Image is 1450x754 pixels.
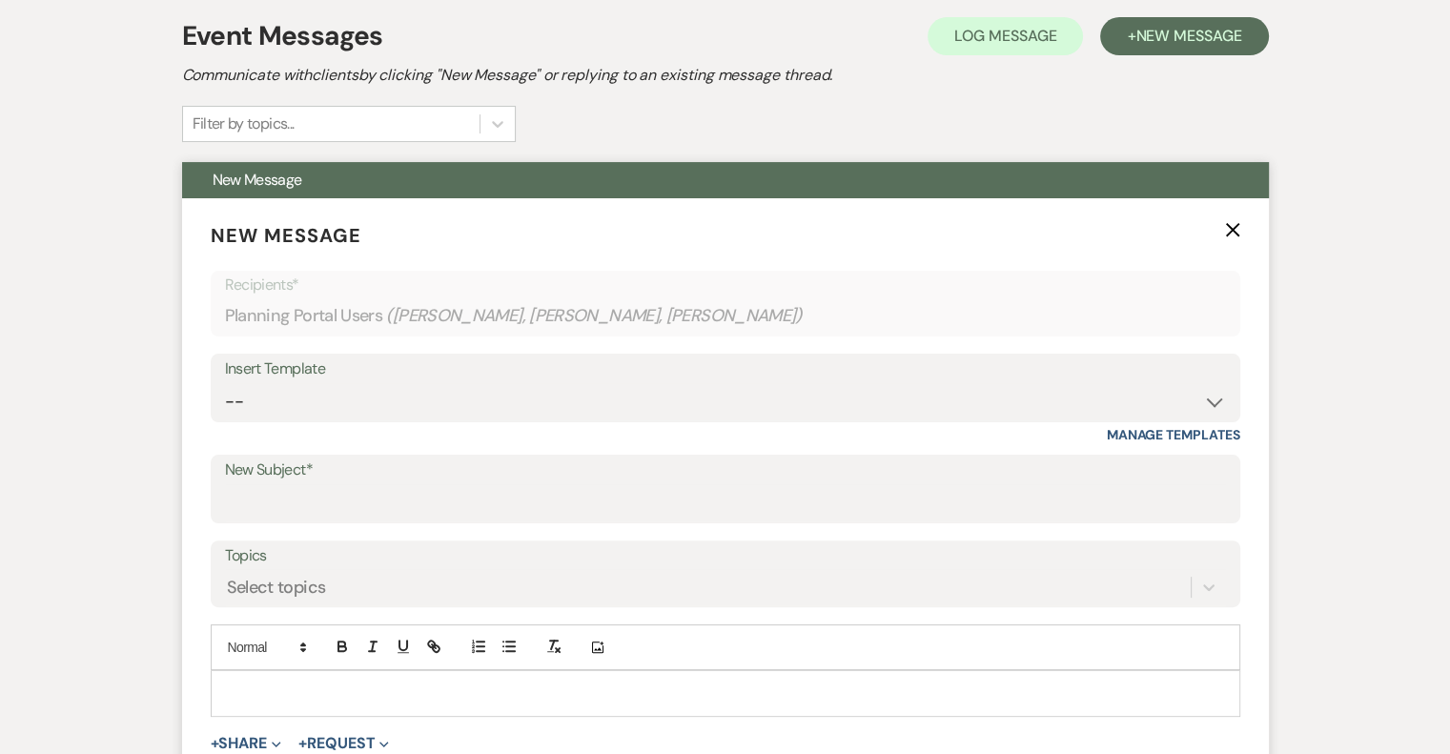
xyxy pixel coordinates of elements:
[928,17,1083,55] button: Log Message
[1107,426,1240,443] a: Manage Templates
[225,457,1226,484] label: New Subject*
[182,64,1269,87] h2: Communicate with clients by clicking "New Message" or replying to an existing message thread.
[298,736,307,751] span: +
[298,736,389,751] button: Request
[182,16,383,56] h1: Event Messages
[213,170,302,190] span: New Message
[225,297,1226,335] div: Planning Portal Users
[225,542,1226,570] label: Topics
[1100,17,1268,55] button: +New Message
[211,736,219,751] span: +
[225,356,1226,383] div: Insert Template
[227,575,326,601] div: Select topics
[225,273,1226,297] p: Recipients*
[211,736,282,751] button: Share
[954,26,1056,46] span: Log Message
[193,112,295,135] div: Filter by topics...
[211,223,361,248] span: New Message
[1135,26,1241,46] span: New Message
[386,303,803,329] span: ( [PERSON_NAME], [PERSON_NAME], [PERSON_NAME] )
